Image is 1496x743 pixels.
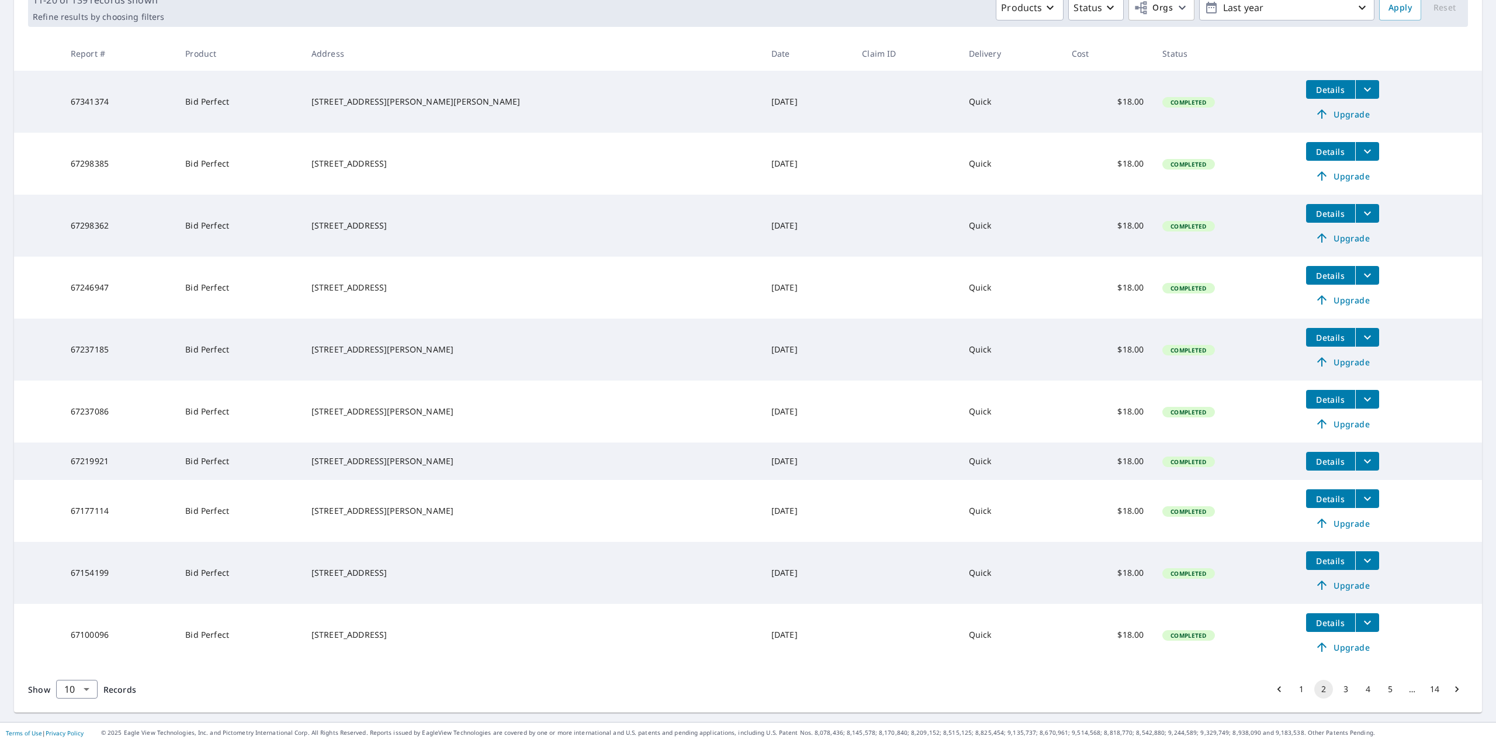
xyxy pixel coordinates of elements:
[1425,680,1444,699] button: Go to page 14
[1134,1,1173,15] span: Orgs
[1313,332,1348,343] span: Details
[1447,680,1466,699] button: Go to next page
[311,629,753,641] div: [STREET_ADDRESS]
[1306,452,1355,471] button: detailsBtn-67219921
[1355,452,1379,471] button: filesDropdownBtn-67219921
[33,12,164,22] p: Refine results by choosing filters
[1306,613,1355,632] button: detailsBtn-67100096
[1314,680,1333,699] button: page 2
[1153,36,1296,71] th: Status
[6,730,84,737] p: |
[1268,680,1468,699] nav: pagination navigation
[61,542,176,604] td: 67154199
[1388,1,1412,15] span: Apply
[1313,84,1348,95] span: Details
[762,133,853,195] td: [DATE]
[762,36,853,71] th: Date
[960,195,1062,257] td: Quick
[1313,231,1372,245] span: Upgrade
[1163,160,1213,168] span: Completed
[101,728,1490,737] p: © 2025 Eagle View Technologies, Inc. and Pictometry International Corp. All Rights Reserved. Repo...
[1163,284,1213,292] span: Completed
[1313,169,1372,183] span: Upgrade
[176,133,302,195] td: Bid Perfect
[960,480,1062,542] td: Quick
[1313,555,1348,566] span: Details
[311,505,753,517] div: [STREET_ADDRESS][PERSON_NAME]
[311,158,753,170] div: [STREET_ADDRESS]
[1313,617,1348,628] span: Details
[1355,328,1379,347] button: filesDropdownBtn-67237185
[56,673,98,706] div: 10
[176,36,302,71] th: Product
[960,133,1062,195] td: Quick
[1062,133,1153,195] td: $18.00
[1163,458,1213,466] span: Completed
[1355,266,1379,285] button: filesDropdownBtn-67246947
[311,282,753,293] div: [STREET_ADDRESS]
[1306,514,1379,533] a: Upgrade
[1306,353,1379,371] a: Upgrade
[176,257,302,319] td: Bid Perfect
[61,195,176,257] td: 67298362
[1306,390,1355,409] button: detailsBtn-67237086
[1403,683,1422,695] div: …
[1381,680,1400,699] button: Go to page 5
[61,604,176,666] td: 67100096
[762,443,853,480] td: [DATE]
[176,381,302,443] td: Bid Perfect
[1355,142,1379,161] button: filesDropdownBtn-67298385
[960,36,1062,71] th: Delivery
[1313,107,1372,121] span: Upgrade
[61,319,176,381] td: 67237185
[1355,390,1379,409] button: filesDropdownBtn-67237086
[311,220,753,231] div: [STREET_ADDRESS]
[1292,680,1311,699] button: Go to page 1
[311,406,753,417] div: [STREET_ADDRESS][PERSON_NAME]
[61,381,176,443] td: 67237086
[1163,408,1213,416] span: Completed
[176,604,302,666] td: Bid Perfect
[1336,680,1355,699] button: Go to page 3
[762,71,853,133] td: [DATE]
[1306,328,1355,347] button: detailsBtn-67237185
[960,319,1062,381] td: Quick
[176,480,302,542] td: Bid Perfect
[61,71,176,133] td: 67341374
[6,729,42,737] a: Terms of Use
[176,319,302,381] td: Bid Perfect
[762,480,853,542] td: [DATE]
[1313,208,1348,219] span: Details
[1306,576,1379,595] a: Upgrade
[1306,551,1355,570] button: detailsBtn-67154199
[1073,1,1102,15] p: Status
[1359,680,1377,699] button: Go to page 4
[176,443,302,480] td: Bid Perfect
[1062,257,1153,319] td: $18.00
[1306,105,1379,123] a: Upgrade
[1306,291,1379,309] a: Upgrade
[61,133,176,195] td: 67298385
[1355,613,1379,632] button: filesDropdownBtn-67100096
[176,71,302,133] td: Bid Perfect
[1163,346,1213,354] span: Completed
[1306,204,1355,223] button: detailsBtn-67298362
[1313,394,1348,405] span: Details
[1163,631,1213,640] span: Completed
[1270,680,1289,699] button: Go to previous page
[1313,516,1372,530] span: Upgrade
[311,96,753,108] div: [STREET_ADDRESS][PERSON_NAME][PERSON_NAME]
[960,443,1062,480] td: Quick
[1355,551,1379,570] button: filesDropdownBtn-67154199
[762,604,853,666] td: [DATE]
[1163,569,1213,578] span: Completed
[1306,414,1379,433] a: Upgrade
[1313,456,1348,467] span: Details
[61,443,176,480] td: 67219921
[762,257,853,319] td: [DATE]
[1163,507,1213,516] span: Completed
[762,319,853,381] td: [DATE]
[762,381,853,443] td: [DATE]
[302,36,762,71] th: Address
[1163,222,1213,230] span: Completed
